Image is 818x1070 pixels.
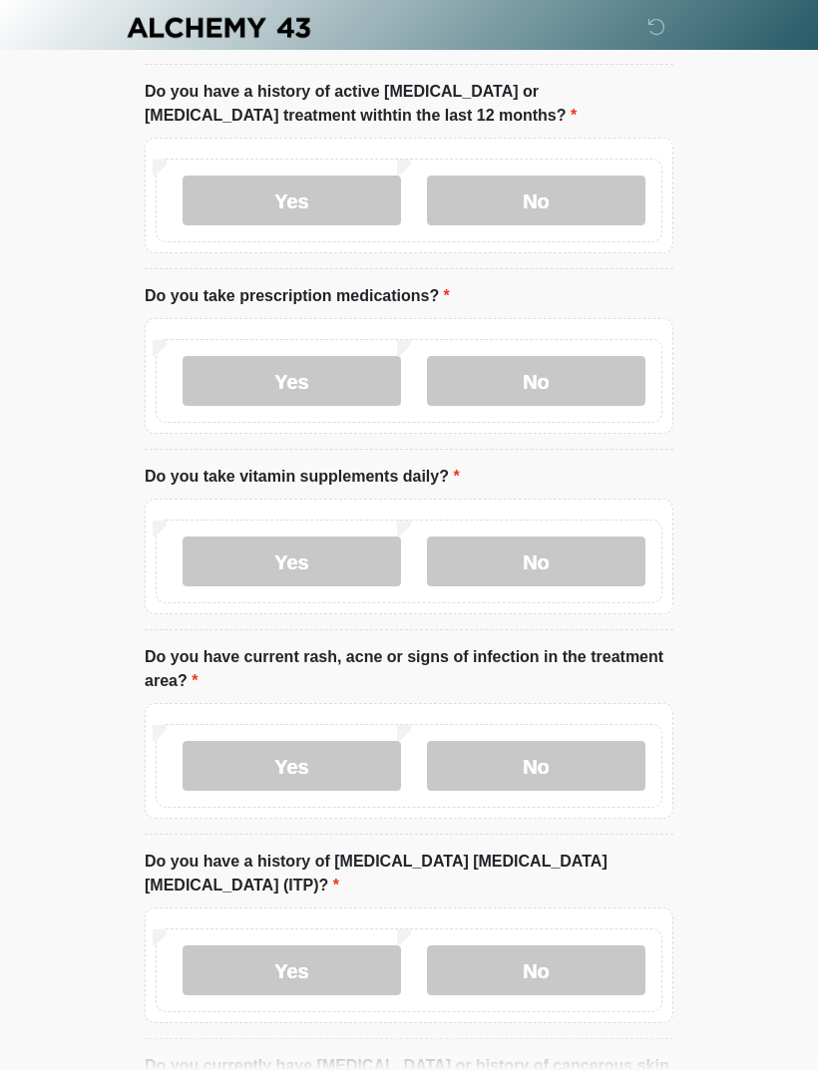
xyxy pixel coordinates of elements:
[183,945,401,995] label: Yes
[145,80,673,128] label: Do you have a history of active [MEDICAL_DATA] or [MEDICAL_DATA] treatment withtin the last 12 mo...
[183,176,401,225] label: Yes
[427,945,645,995] label: No
[427,741,645,791] label: No
[183,741,401,791] label: Yes
[145,645,673,693] label: Do you have current rash, acne or signs of infection in the treatment area?
[183,356,401,406] label: Yes
[145,465,460,489] label: Do you take vitamin supplements daily?
[125,15,312,40] img: Alchemy 43 Logo
[427,176,645,225] label: No
[427,356,645,406] label: No
[427,536,645,586] label: No
[145,850,673,897] label: Do you have a history of [MEDICAL_DATA] [MEDICAL_DATA] [MEDICAL_DATA] (ITP)?
[183,536,401,586] label: Yes
[145,284,450,308] label: Do you take prescription medications?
